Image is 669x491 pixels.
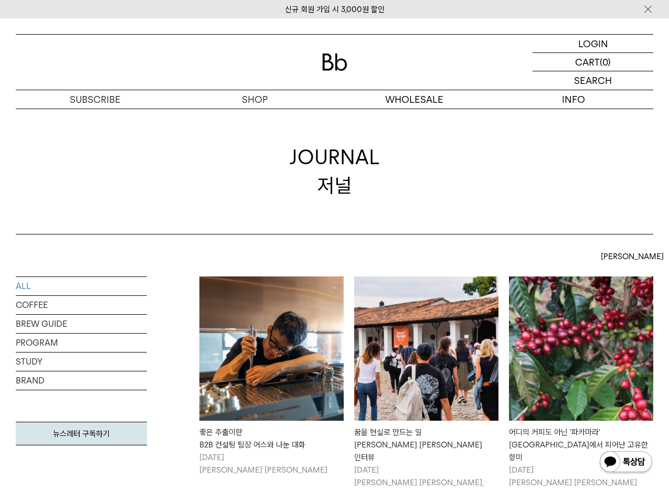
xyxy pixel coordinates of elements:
img: 어디의 커피도 아닌 '파카마라'엘살바도르에서 피어난 고유한 향미 [509,276,653,421]
p: LOGIN [578,35,608,52]
a: LOGIN [533,35,653,53]
div: 어디의 커피도 아닌 '파카마라' [GEOGRAPHIC_DATA]에서 피어난 고유한 향미 [509,426,653,464]
p: [DATE] [PERSON_NAME] [PERSON_NAME] [199,451,344,476]
a: SHOP [175,90,335,109]
a: 뉴스레터 구독하기 [16,422,147,445]
a: BRAND [16,371,147,390]
span: [PERSON_NAME] [601,250,664,263]
a: COFFEE [16,296,147,314]
a: BREW GUIDE [16,315,147,333]
a: 좋은 추출이란B2B 컨설팅 팀장 어스와 나눈 대화 좋은 추출이란B2B 컨설팅 팀장 어스와 나눈 대화 [DATE][PERSON_NAME] [PERSON_NAME] [199,276,344,476]
a: SUBSCRIBE [16,90,175,109]
div: 꿈을 현실로 만드는 일 [PERSON_NAME] [PERSON_NAME] 인터뷰 [354,426,498,464]
div: JOURNAL 저널 [290,143,380,199]
a: 어디의 커피도 아닌 '파카마라'엘살바도르에서 피어난 고유한 향미 어디의 커피도 아닌 '파카마라'[GEOGRAPHIC_DATA]에서 피어난 고유한 향미 [DATE][PERSON... [509,276,653,489]
p: CART [575,53,600,71]
p: INFO [494,90,653,109]
img: 좋은 추출이란B2B 컨설팅 팀장 어스와 나눈 대화 [199,276,344,421]
a: CART (0) [533,53,653,71]
a: PROGRAM [16,334,147,352]
p: (0) [600,53,611,71]
div: 좋은 추출이란 B2B 컨설팅 팀장 어스와 나눈 대화 [199,426,344,451]
a: STUDY [16,353,147,371]
p: [DATE] [PERSON_NAME] [PERSON_NAME] [509,464,653,489]
p: SEARCH [574,71,612,90]
a: 신규 회원 가입 시 3,000원 할인 [285,5,385,14]
p: WHOLESALE [335,90,494,109]
a: ALL [16,277,147,295]
img: 꿈을 현실로 만드는 일빈보야지 탁승희 대표 인터뷰 [354,276,498,421]
img: 로고 [322,54,347,71]
img: 카카오톡 채널 1:1 채팅 버튼 [599,450,653,475]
